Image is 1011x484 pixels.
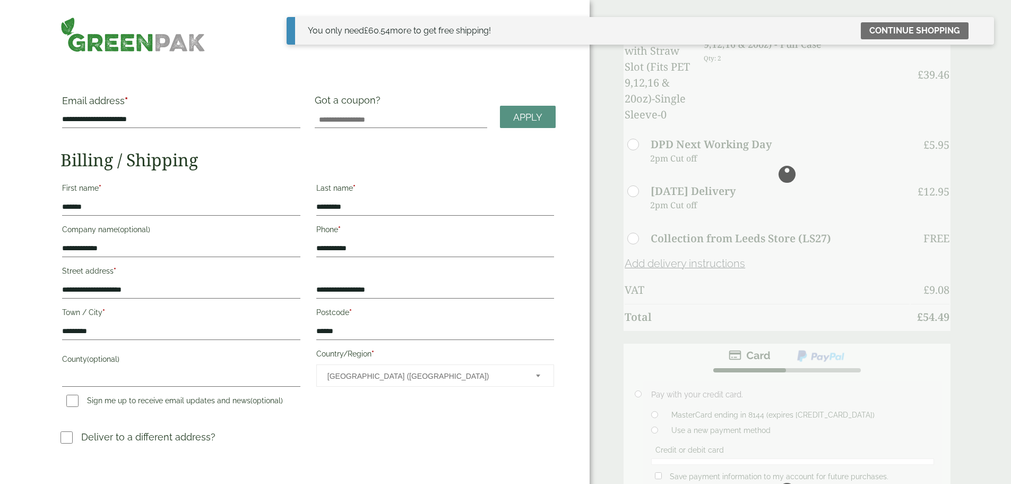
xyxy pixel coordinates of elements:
[62,264,300,282] label: Street address
[62,222,300,240] label: Company name
[316,346,554,364] label: Country/Region
[62,181,300,199] label: First name
[353,184,356,192] abbr: required
[61,150,556,170] h2: Billing / Shipping
[62,305,300,323] label: Town / City
[316,364,554,387] span: Country/Region
[513,112,542,123] span: Apply
[308,24,491,37] div: You only need more to get free shipping!
[102,308,105,317] abbr: required
[118,225,150,234] span: (optional)
[316,181,554,199] label: Last name
[315,95,385,111] label: Got a coupon?
[62,96,300,111] label: Email address
[81,430,215,444] p: Deliver to a different address?
[500,106,556,129] a: Apply
[66,395,79,407] input: Sign me up to receive email updates and news(optional)
[316,305,554,323] label: Postcode
[338,225,341,234] abbr: required
[316,222,554,240] label: Phone
[364,26,390,36] span: 60.54
[114,267,116,275] abbr: required
[349,308,352,317] abbr: required
[87,355,119,363] span: (optional)
[62,396,287,408] label: Sign me up to receive email updates and news
[327,365,522,387] span: United Kingdom (UK)
[99,184,101,192] abbr: required
[250,396,283,405] span: (optional)
[371,350,374,358] abbr: required
[62,352,300,370] label: County
[61,17,205,52] img: GreenPak Supplies
[364,26,368,36] span: £
[861,22,969,39] a: Continue shopping
[125,95,128,106] abbr: required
